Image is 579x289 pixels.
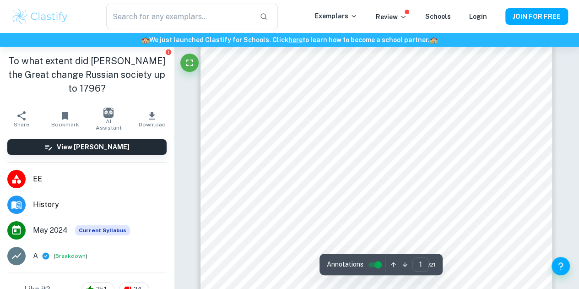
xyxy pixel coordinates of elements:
[43,106,87,132] button: Bookmark
[51,121,79,128] span: Bookmark
[103,108,114,118] img: AI Assistant
[430,36,438,44] span: 🏫
[141,36,149,44] span: 🏫
[11,7,69,26] img: Clastify logo
[57,142,130,152] h6: View [PERSON_NAME]
[505,8,568,25] button: JOIN FOR FREE
[33,199,167,210] span: History
[75,225,130,235] span: Current Syllabus
[469,13,487,20] a: Login
[7,54,167,95] h1: To what extent did [PERSON_NAME] the Great change Russian society up to 1796?
[33,174,167,185] span: EE
[552,257,570,275] button: Help and Feedback
[87,106,130,132] button: AI Assistant
[92,118,125,131] span: AI Assistant
[376,12,407,22] p: Review
[428,261,435,269] span: / 21
[327,260,363,269] span: Annotations
[55,252,86,260] button: Breakdown
[7,139,167,155] button: View [PERSON_NAME]
[54,252,87,261] span: ( )
[165,49,172,55] button: Report issue
[425,13,451,20] a: Schools
[33,251,38,262] p: A
[33,225,68,236] span: May 2024
[130,106,174,132] button: Download
[288,36,303,44] a: here
[2,35,577,45] h6: We just launched Clastify for Schools. Click to learn how to become a school partner.
[315,11,357,21] p: Exemplars
[14,121,29,128] span: Share
[75,225,130,235] div: This exemplar is based on the current syllabus. Feel free to refer to it for inspiration/ideas wh...
[180,54,199,72] button: Fullscreen
[106,4,253,29] input: Search for any exemplars...
[139,121,166,128] span: Download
